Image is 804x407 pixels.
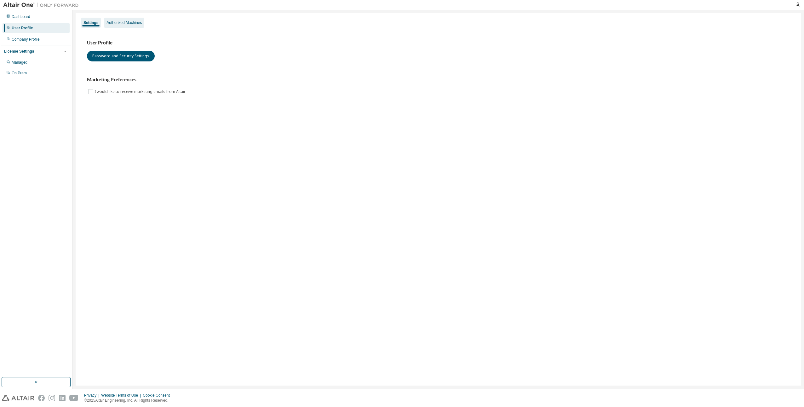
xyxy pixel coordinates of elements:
[69,395,78,401] img: youtube.svg
[83,20,98,25] div: Settings
[4,49,34,54] div: License Settings
[59,395,66,401] img: linkedin.svg
[106,20,142,25] div: Authorized Machines
[87,40,790,46] h3: User Profile
[87,51,155,61] button: Password and Security Settings
[12,14,30,19] div: Dashboard
[3,2,82,8] img: Altair One
[87,77,790,83] h3: Marketing Preferences
[12,26,33,31] div: User Profile
[2,395,34,401] img: altair_logo.svg
[49,395,55,401] img: instagram.svg
[12,60,27,65] div: Managed
[38,395,45,401] img: facebook.svg
[84,398,174,403] p: © 2025 Altair Engineering, Inc. All Rights Reserved.
[12,71,27,76] div: On Prem
[12,37,40,42] div: Company Profile
[143,393,173,398] div: Cookie Consent
[101,393,143,398] div: Website Terms of Use
[95,88,187,95] label: I would like to receive marketing emails from Altair
[84,393,101,398] div: Privacy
